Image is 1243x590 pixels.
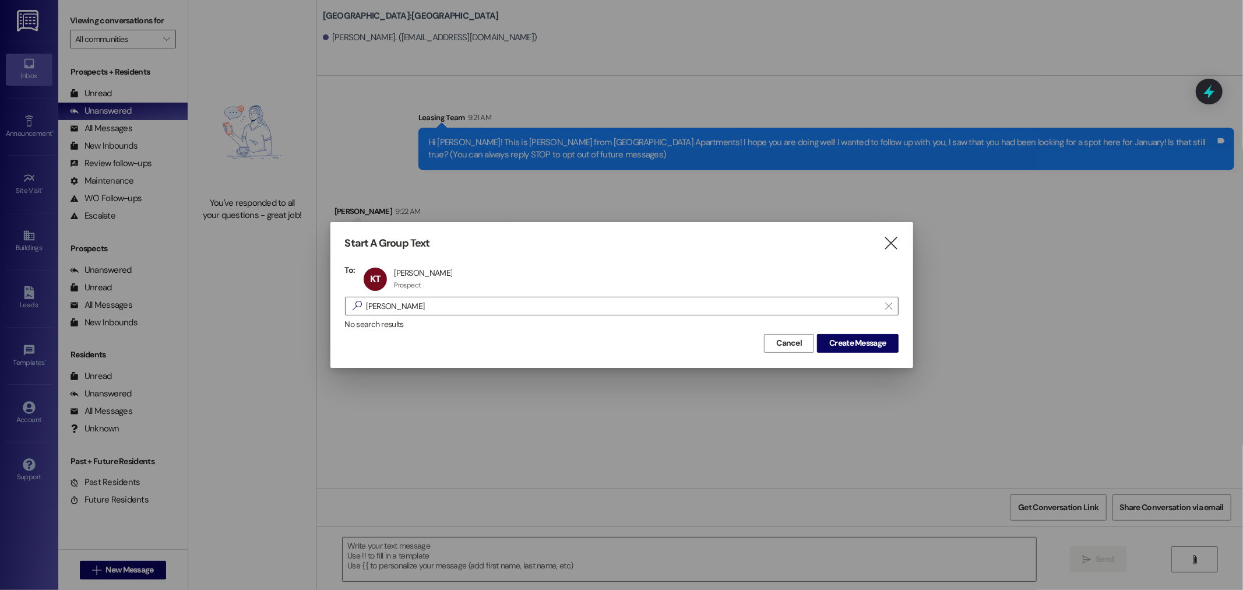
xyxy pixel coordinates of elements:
i:  [883,237,899,250]
div: Prospect [394,280,421,290]
span: Cancel [776,337,802,349]
button: Clear text [879,297,898,315]
button: Cancel [764,334,814,353]
div: [PERSON_NAME] [394,268,452,278]
input: Search for any contact or apartment [367,298,879,314]
span: KT [370,273,381,285]
button: Create Message [817,334,898,353]
h3: Start A Group Text [345,237,430,250]
span: Create Message [829,337,886,349]
div: No search results [345,318,899,331]
i:  [885,301,892,311]
h3: To: [345,265,355,275]
i:  [348,300,367,312]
